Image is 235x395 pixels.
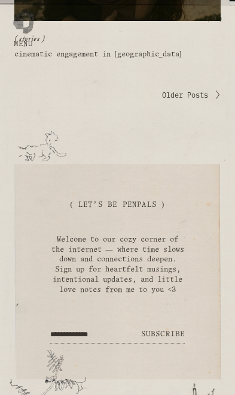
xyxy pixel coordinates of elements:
span: ( [207,16,210,22]
span: Older Posts [162,90,208,100]
a: 0 items in cart [207,14,222,23]
p: Welcome to our cozy corner of the internet — where time slows down and connections deepen. Sign u... [50,235,185,296]
span: Subscribe [141,331,185,337]
a: stories [14,33,45,46]
a: cinematic engagement in [GEOGRAPHIC_DATA] [14,51,182,58]
span: ) [219,16,222,22]
a: Older Posts [118,90,221,100]
h2: ( Let's Be Penpals ) [50,200,185,210]
button: Subscribe [141,330,185,339]
span: 0 [212,16,216,22]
